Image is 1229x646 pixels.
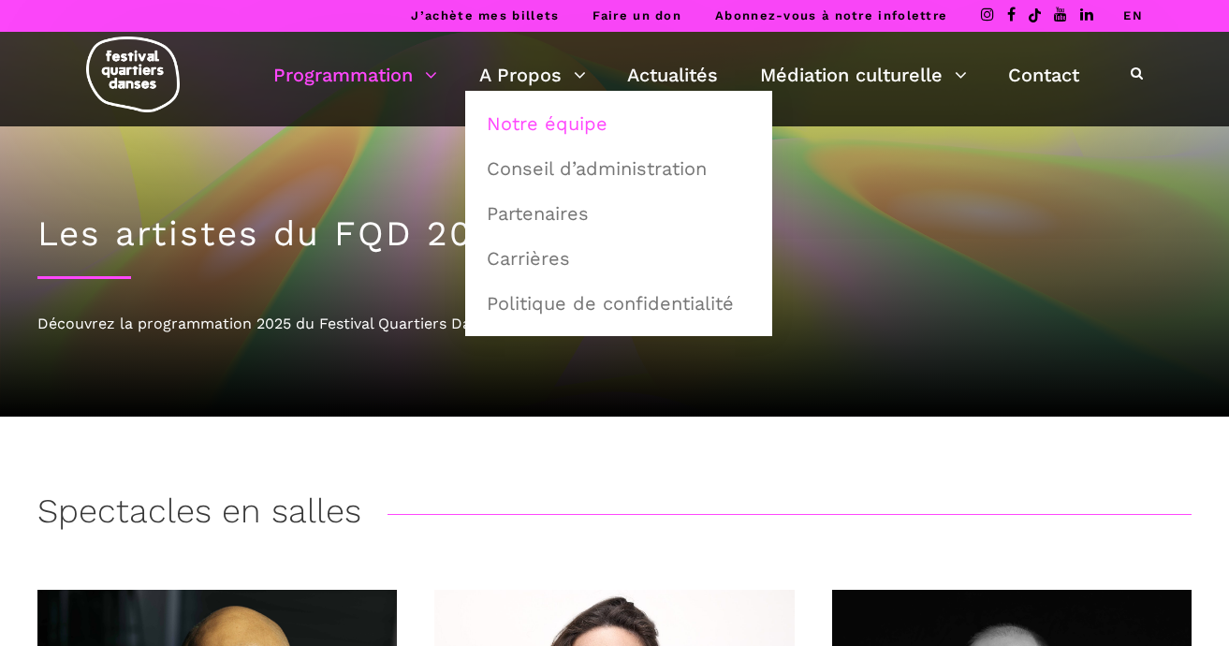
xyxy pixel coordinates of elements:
[476,282,762,325] a: Politique de confidentialité
[476,237,762,280] a: Carrières
[476,192,762,235] a: Partenaires
[476,147,762,190] a: Conseil d’administration
[627,59,718,91] a: Actualités
[479,59,586,91] a: A Propos
[86,37,180,112] img: logo-fqd-med
[37,213,1192,255] h1: Les artistes du FQD 2025
[715,8,947,22] a: Abonnez-vous à notre infolettre
[760,59,967,91] a: Médiation culturelle
[37,312,1192,336] div: Découvrez la programmation 2025 du Festival Quartiers Danses !
[273,59,437,91] a: Programmation
[476,102,762,145] a: Notre équipe
[37,492,361,538] h3: Spectacles en salles
[593,8,681,22] a: Faire un don
[1123,8,1143,22] a: EN
[411,8,559,22] a: J’achète mes billets
[1008,59,1079,91] a: Contact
